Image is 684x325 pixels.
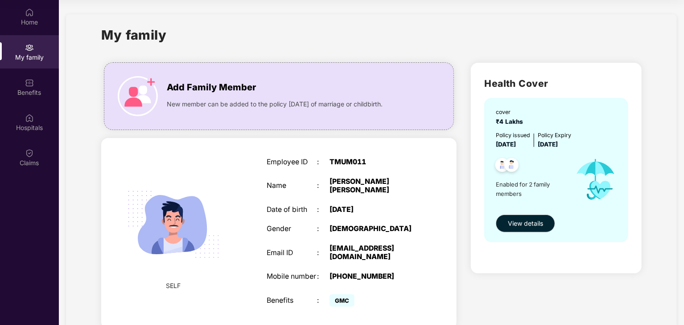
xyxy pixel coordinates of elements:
h2: Health Cover [484,76,628,91]
div: Gender [267,225,317,233]
div: cover [496,108,527,116]
div: : [317,206,330,214]
span: GMC [330,294,354,307]
div: [DEMOGRAPHIC_DATA] [330,225,418,233]
img: svg+xml;base64,PHN2ZyBpZD0iSG9tZSIgeG1sbnM9Imh0dHA6Ly93d3cudzMub3JnLzIwMDAvc3ZnIiB3aWR0aD0iMjAiIG... [25,8,34,17]
div: : [317,272,330,281]
div: Policy Expiry [538,131,571,139]
div: Name [267,182,317,190]
div: : [317,297,330,305]
div: Benefits [267,297,317,305]
span: New member can be added to the policy [DATE] of marriage or childbirth. [167,99,383,109]
div: : [317,249,330,257]
div: : [317,182,330,190]
div: [EMAIL_ADDRESS][DOMAIN_NAME] [330,244,418,261]
div: : [317,158,330,167]
img: icon [568,149,624,210]
div: Date of birth [267,206,317,214]
span: [DATE] [496,141,516,148]
img: svg+xml;base64,PHN2ZyBpZD0iQ2xhaW0iIHhtbG5zPSJodHRwOi8vd3d3LnczLm9yZy8yMDAwL3N2ZyIgd2lkdGg9IjIwIi... [25,149,34,158]
img: svg+xml;base64,PHN2ZyBpZD0iQmVuZWZpdHMiIHhtbG5zPSJodHRwOi8vd3d3LnczLm9yZy8yMDAwL3N2ZyIgd2lkdGg9Ij... [25,78,34,87]
span: Enabled for 2 family members [496,180,567,198]
span: [DATE] [538,141,558,148]
div: Policy issued [496,131,530,139]
span: SELF [166,281,181,291]
button: View details [496,215,555,232]
img: svg+xml;base64,PHN2ZyB3aWR0aD0iMjAiIGhlaWdodD0iMjAiIHZpZXdCb3g9IjAgMCAyMCAyMCIgZmlsbD0ibm9uZSIgeG... [25,43,34,52]
img: svg+xml;base64,PHN2ZyB4bWxucz0iaHR0cDovL3d3dy53My5vcmcvMjAwMC9zdmciIHdpZHRoPSIyMjQiIGhlaWdodD0iMT... [117,168,230,281]
h1: My family [101,25,167,45]
img: svg+xml;base64,PHN2ZyBpZD0iSG9zcGl0YWxzIiB4bWxucz0iaHR0cDovL3d3dy53My5vcmcvMjAwMC9zdmciIHdpZHRoPS... [25,114,34,122]
div: [PERSON_NAME] [PERSON_NAME] [330,178,418,195]
div: Email ID [267,249,317,257]
img: icon [118,76,158,116]
span: Add Family Member [167,81,256,94]
img: svg+xml;base64,PHN2ZyB4bWxucz0iaHR0cDovL3d3dy53My5vcmcvMjAwMC9zdmciIHdpZHRoPSI0OC45NDMiIGhlaWdodD... [491,155,513,177]
span: View details [508,219,543,228]
div: [DATE] [330,206,418,214]
div: [PHONE_NUMBER] [330,272,418,281]
span: ₹4 Lakhs [496,118,527,125]
img: svg+xml;base64,PHN2ZyB4bWxucz0iaHR0cDovL3d3dy53My5vcmcvMjAwMC9zdmciIHdpZHRoPSI0OC45NDMiIGhlaWdodD... [501,155,523,177]
div: Mobile number [267,272,317,281]
div: : [317,225,330,233]
div: TMUM011 [330,158,418,167]
div: Employee ID [267,158,317,167]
